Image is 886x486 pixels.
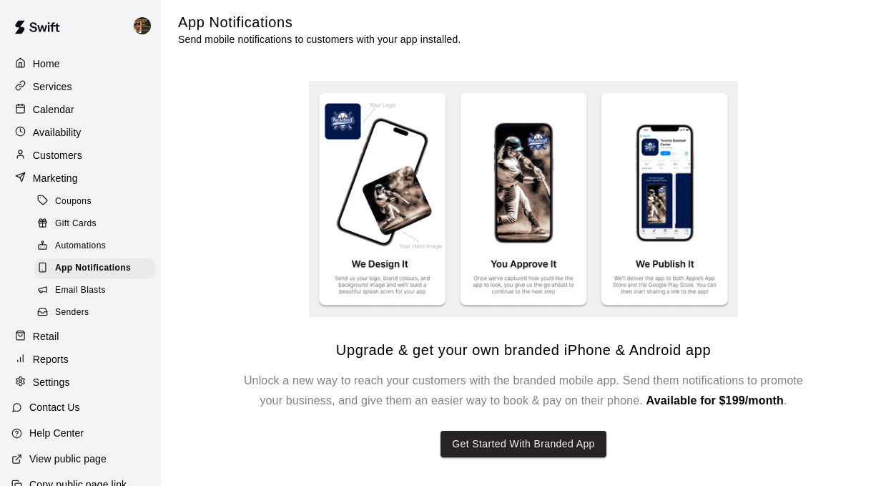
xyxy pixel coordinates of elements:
[440,411,606,457] a: Get Started With Branded App
[55,261,131,276] span: App Notifications
[34,302,161,324] a: Senders
[34,236,155,256] div: Automations
[33,171,78,185] p: Marketing
[178,32,461,47] p: Send mobile notifications to customers with your app installed.
[11,167,149,189] a: Marketing
[11,53,149,74] a: Home
[33,148,82,162] p: Customers
[34,214,155,234] div: Gift Cards
[34,280,161,302] a: Email Blasts
[55,283,106,298] span: Email Blasts
[11,99,149,120] a: Calendar
[11,145,149,166] a: Customers
[11,326,149,347] a: Retail
[646,394,784,407] span: Available for $199/month
[309,81,738,318] img: Branded app
[33,352,69,366] p: Reports
[33,79,72,94] p: Services
[134,17,151,34] img: Francisco Gracesqui
[29,452,107,466] p: View public page
[178,13,461,32] h5: App Notifications
[11,371,149,393] a: Settings
[34,192,155,212] div: Coupons
[11,76,149,97] a: Services
[29,400,80,414] p: Contact Us
[33,375,70,389] p: Settings
[336,341,711,360] h5: Upgrade & get your own branded iPhone & Android app
[11,349,149,370] a: Reports
[440,431,606,457] button: Get Started With Branded App
[55,239,106,253] span: Automations
[55,195,92,209] span: Coupons
[33,329,59,344] p: Retail
[55,217,97,231] span: Gift Cards
[237,371,809,411] h6: Unlock a new way to reach your customers with the branded mobile app. Send them notifications to ...
[34,235,161,258] a: Automations
[34,213,161,235] a: Gift Cards
[131,11,161,40] div: Francisco Gracesqui
[34,303,155,323] div: Senders
[33,102,74,117] p: Calendar
[34,281,155,301] div: Email Blasts
[55,306,89,320] span: Senders
[29,426,84,440] p: Help Center
[34,190,161,213] a: Coupons
[11,122,149,143] a: Availability
[33,125,82,140] p: Availability
[34,258,155,278] div: App Notifications
[34,258,161,280] a: App Notifications
[33,57,60,71] p: Home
